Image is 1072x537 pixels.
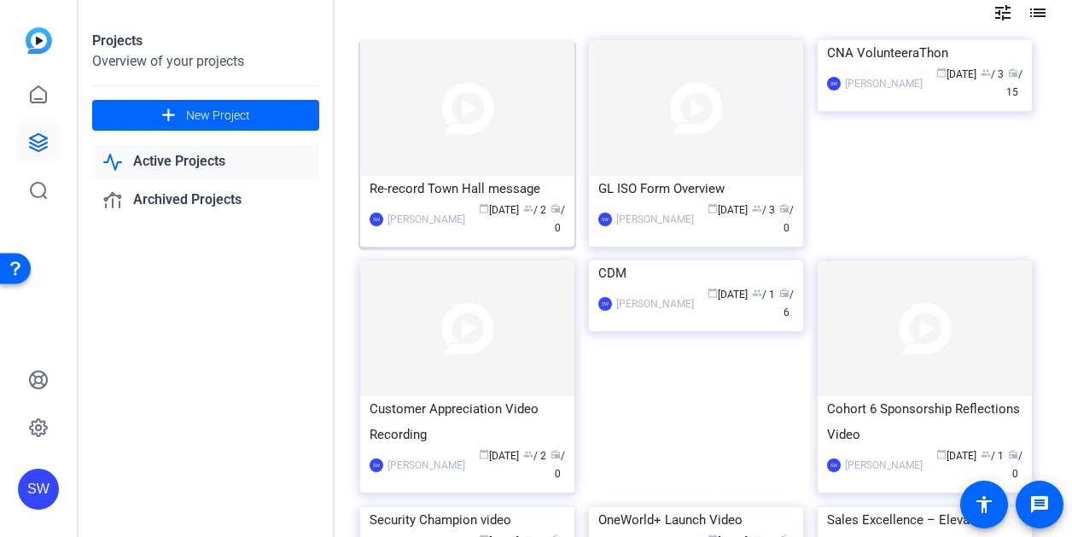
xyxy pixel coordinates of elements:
[92,183,319,218] a: Archived Projects
[551,450,565,480] span: / 0
[92,100,319,131] button: New Project
[974,494,994,515] mat-icon: accessibility
[598,260,794,286] div: CDM
[708,289,748,301] span: [DATE]
[370,213,383,226] div: SW
[752,203,762,213] span: group
[936,450,976,462] span: [DATE]
[523,204,546,216] span: / 2
[598,176,794,201] div: GL ISO Form Overview
[1008,450,1022,480] span: / 0
[551,203,561,213] span: radio
[551,204,565,234] span: / 0
[158,105,179,126] mat-icon: add
[1008,67,1018,78] span: radio
[827,40,1022,66] div: CNA VolunteeraThon
[1008,449,1018,459] span: radio
[981,67,991,78] span: group
[92,144,319,179] a: Active Projects
[598,297,612,311] div: SW
[616,295,694,312] div: [PERSON_NAME]
[981,68,1004,80] span: / 3
[936,449,947,459] span: calendar_today
[26,27,52,54] img: blue-gradient.svg
[752,289,775,301] span: / 1
[598,507,794,533] div: OneWorld+ Launch Video
[370,458,383,472] div: SW
[1029,494,1050,515] mat-icon: message
[92,31,319,51] div: Projects
[551,449,561,459] span: radio
[523,449,533,459] span: group
[387,457,465,474] div: [PERSON_NAME]
[523,203,533,213] span: group
[827,77,841,90] div: SW
[708,288,718,298] span: calendar_today
[752,204,775,216] span: / 3
[1006,68,1022,98] span: / 15
[827,458,841,472] div: SW
[981,449,991,459] span: group
[936,68,976,80] span: [DATE]
[993,3,1013,23] mat-icon: tune
[752,288,762,298] span: group
[779,203,789,213] span: radio
[598,213,612,226] div: SW
[845,75,923,92] div: [PERSON_NAME]
[827,396,1022,447] div: Cohort 6 Sponsorship Reflections Video
[479,203,489,213] span: calendar_today
[779,288,789,298] span: radio
[370,176,565,201] div: Re-record Town Hall message
[370,507,565,533] div: Security Champion video
[779,204,794,234] span: / 0
[616,211,694,228] div: [PERSON_NAME]
[845,457,923,474] div: [PERSON_NAME]
[18,469,59,510] div: SW
[523,450,546,462] span: / 2
[387,211,465,228] div: [PERSON_NAME]
[479,449,489,459] span: calendar_today
[370,396,565,447] div: Customer Appreciation Video Recording
[708,203,718,213] span: calendar_today
[936,67,947,78] span: calendar_today
[186,107,250,125] span: New Project
[779,289,794,318] span: / 6
[479,450,519,462] span: [DATE]
[1026,3,1046,23] mat-icon: list
[479,204,519,216] span: [DATE]
[708,204,748,216] span: [DATE]
[981,450,1004,462] span: / 1
[92,51,319,72] div: Overview of your projects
